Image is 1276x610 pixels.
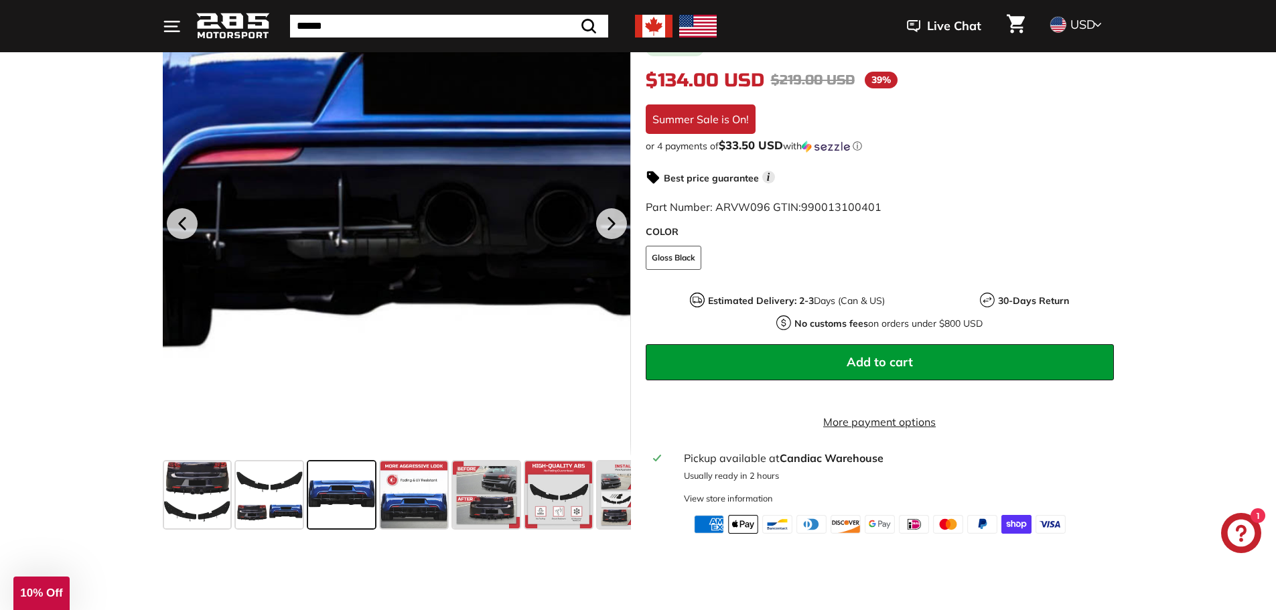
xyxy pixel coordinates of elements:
[708,295,814,307] strong: Estimated Delivery: 2-3
[890,9,999,43] button: Live Chat
[771,72,855,88] span: $219.00 USD
[796,515,827,534] img: diners_club
[801,200,881,214] span: 990013100401
[865,72,898,88] span: 39%
[933,515,963,534] img: master
[664,172,759,184] strong: Best price guarantee
[196,11,270,42] img: Logo_285_Motorsport_areodynamics_components
[694,515,724,534] img: american_express
[967,515,997,534] img: paypal
[646,139,1114,153] div: or 4 payments of$33.50 USDwithSezzle Click to learn more about Sezzle
[684,450,1105,466] div: Pickup available at
[1070,17,1095,32] span: USD
[865,515,895,534] img: google_pay
[927,17,981,35] span: Live Chat
[646,104,756,134] div: Summer Sale is On!
[684,469,1105,482] p: Usually ready in 2 hours
[13,577,70,610] div: 10% Off
[1217,513,1265,556] inbox-online-store-chat: Shopify online store chat
[646,200,881,214] span: Part Number: ARVW096 GTIN:
[762,515,792,534] img: bancontact
[999,3,1033,49] a: Cart
[780,451,883,465] strong: Candiac Warehouse
[899,515,929,534] img: ideal
[762,171,775,183] span: i
[646,344,1114,380] button: Add to cart
[728,515,758,534] img: apple_pay
[646,139,1114,153] div: or 4 payments of with
[646,414,1114,430] a: More payment options
[646,69,764,92] span: $134.00 USD
[719,138,783,152] span: $33.50 USD
[831,515,861,534] img: discover
[20,587,62,599] span: 10% Off
[998,295,1069,307] strong: 30-Days Return
[802,141,850,153] img: Sezzle
[646,225,1114,239] label: COLOR
[290,15,608,37] input: Search
[1001,515,1032,534] img: shopify_pay
[847,354,913,370] span: Add to cart
[1036,515,1066,534] img: visa
[684,492,773,505] div: View store information
[794,317,983,331] p: on orders under $800 USD
[708,294,885,308] p: Days (Can & US)
[794,317,868,329] strong: No customs fees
